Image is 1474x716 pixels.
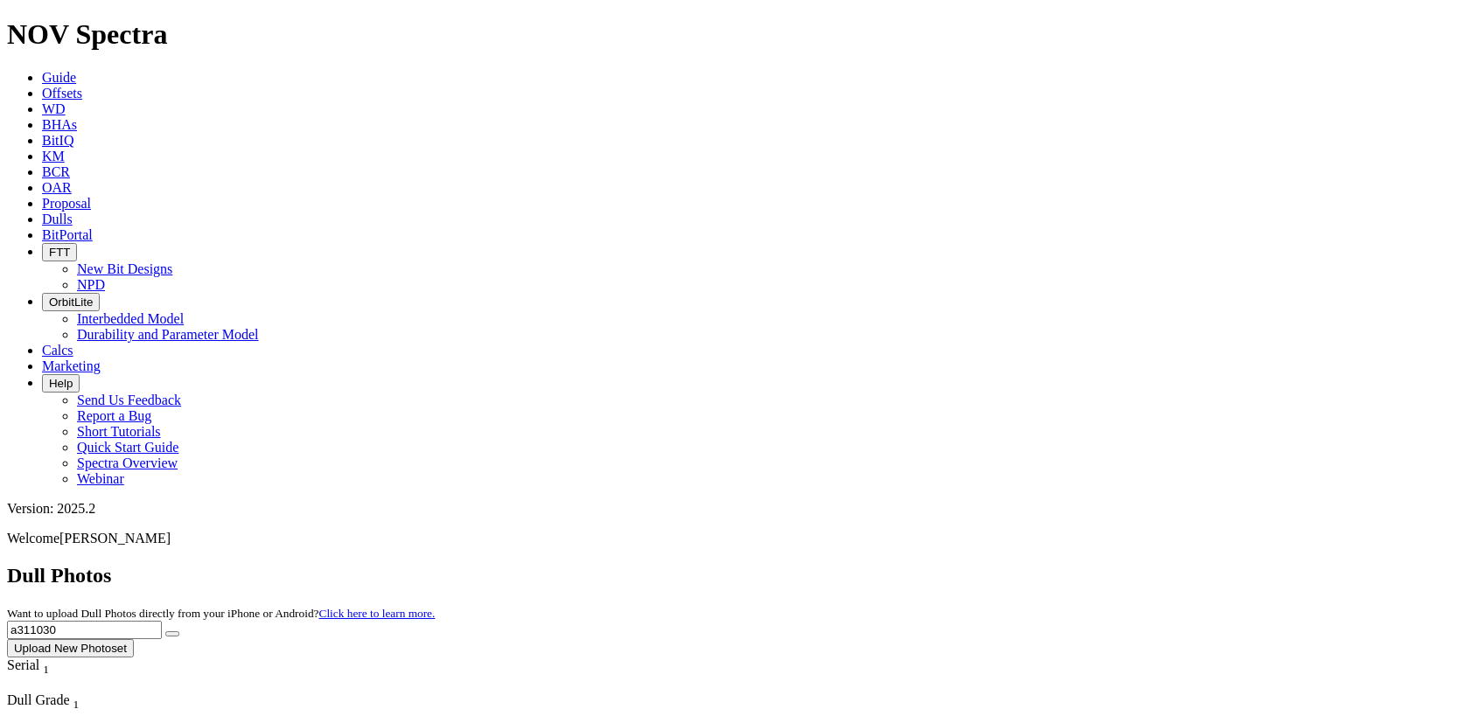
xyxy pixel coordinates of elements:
[42,70,76,85] a: Guide
[7,531,1467,546] p: Welcome
[77,277,105,292] a: NPD
[42,343,73,358] a: Calcs
[42,243,77,261] button: FTT
[7,692,129,712] div: Dull Grade Sort None
[42,293,100,311] button: OrbitLite
[59,531,171,546] span: [PERSON_NAME]
[77,440,178,455] a: Quick Start Guide
[77,261,172,276] a: New Bit Designs
[7,621,162,639] input: Search Serial Number
[7,657,39,672] span: Serial
[77,311,184,326] a: Interbedded Model
[7,692,70,707] span: Dull Grade
[7,677,81,692] div: Column Menu
[7,639,134,657] button: Upload New Photoset
[319,607,436,620] a: Click here to learn more.
[42,133,73,148] a: BitIQ
[42,374,80,393] button: Help
[42,117,77,132] a: BHAs
[77,393,181,407] a: Send Us Feedback
[43,663,49,676] sub: 1
[49,295,93,309] span: OrbitLite
[42,149,65,163] a: KM
[7,657,81,692] div: Sort None
[7,564,1467,587] h2: Dull Photos
[42,358,101,373] a: Marketing
[49,377,73,390] span: Help
[77,455,178,470] a: Spectra Overview
[77,471,124,486] a: Webinar
[7,657,81,677] div: Serial Sort None
[77,327,259,342] a: Durability and Parameter Model
[42,196,91,211] a: Proposal
[77,408,151,423] a: Report a Bug
[43,657,49,672] span: Sort None
[49,246,70,259] span: FTT
[42,227,93,242] a: BitPortal
[7,18,1467,51] h1: NOV Spectra
[7,607,435,620] small: Want to upload Dull Photos directly from your iPhone or Android?
[42,86,82,101] a: Offsets
[42,164,70,179] a: BCR
[42,180,72,195] a: OAR
[73,692,80,707] span: Sort None
[77,424,161,439] a: Short Tutorials
[73,698,80,711] sub: 1
[7,501,1467,517] div: Version: 2025.2
[42,101,66,116] a: WD
[42,212,73,226] a: Dulls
